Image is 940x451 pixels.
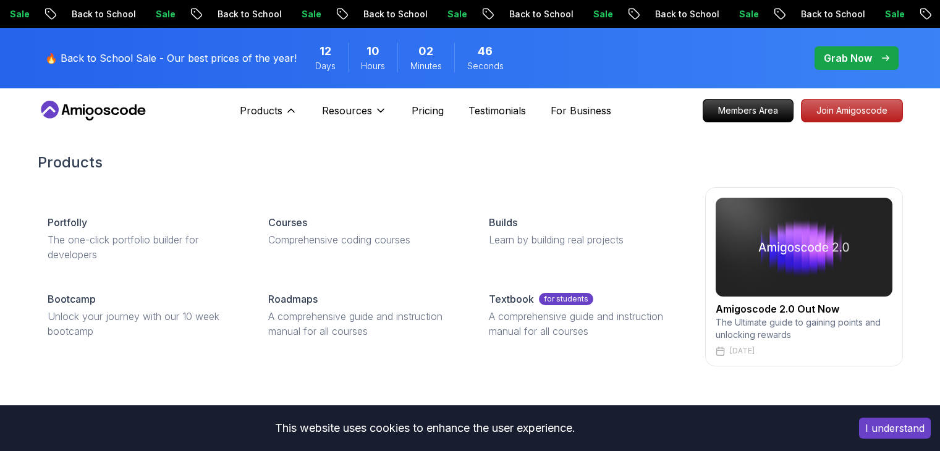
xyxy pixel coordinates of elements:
[859,418,931,439] button: Accept cookies
[48,309,239,339] p: Unlock your journey with our 10 week bootcamp
[45,51,297,65] p: 🔥 Back to School Sale - Our best prices of the year!
[38,282,248,348] a: BootcampUnlock your journey with our 10 week bootcamp
[478,43,493,60] span: 46 Seconds
[182,8,266,20] p: Back to School
[48,232,239,262] p: The one-click portfolio builder for developers
[539,293,593,305] p: for students
[410,60,442,72] span: Minutes
[467,60,504,72] span: Seconds
[240,103,282,118] p: Products
[730,346,755,356] p: [DATE]
[802,99,902,122] p: Join Amigoscode
[38,153,903,172] h2: Products
[366,43,379,60] span: 10 Hours
[38,205,248,272] a: PortfollyThe one-click portfolio builder for developers
[489,292,534,306] p: Textbook
[489,309,680,339] p: A comprehensive guide and instruction manual for all courses
[48,215,87,230] p: Portfolly
[328,8,412,20] p: Back to School
[120,8,159,20] p: Sale
[258,282,469,348] a: RoadmapsA comprehensive guide and instruction manual for all courses
[619,8,703,20] p: Back to School
[801,99,903,122] a: Join Amigoscode
[705,187,903,366] a: amigoscode 2.0Amigoscode 2.0 Out NowThe Ultimate guide to gaining points and unlocking rewards[DATE]
[716,198,892,297] img: amigoscode 2.0
[703,99,794,122] a: Members Area
[320,43,331,60] span: 12 Days
[322,103,372,118] p: Resources
[361,60,385,72] span: Hours
[36,8,120,20] p: Back to School
[557,8,597,20] p: Sale
[489,232,680,247] p: Learn by building real projects
[716,301,892,316] h2: Amigoscode 2.0 Out Now
[268,215,307,230] p: Courses
[315,60,336,72] span: Days
[703,8,743,20] p: Sale
[479,205,690,257] a: BuildsLearn by building real projects
[849,8,889,20] p: Sale
[716,316,892,341] p: The Ultimate guide to gaining points and unlocking rewards
[418,43,433,60] span: 2 Minutes
[824,51,872,65] p: Grab Now
[468,103,526,118] a: Testimonials
[258,205,469,257] a: CoursesComprehensive coding courses
[703,99,793,122] p: Members Area
[412,8,451,20] p: Sale
[489,215,517,230] p: Builds
[322,103,387,128] button: Resources
[266,8,305,20] p: Sale
[268,232,459,247] p: Comprehensive coding courses
[765,8,849,20] p: Back to School
[268,292,318,306] p: Roadmaps
[412,103,444,118] a: Pricing
[240,103,297,128] button: Products
[268,309,459,339] p: A comprehensive guide and instruction manual for all courses
[551,103,611,118] a: For Business
[473,8,557,20] p: Back to School
[9,415,840,442] div: This website uses cookies to enhance the user experience.
[48,292,96,306] p: Bootcamp
[479,282,690,348] a: Textbookfor studentsA comprehensive guide and instruction manual for all courses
